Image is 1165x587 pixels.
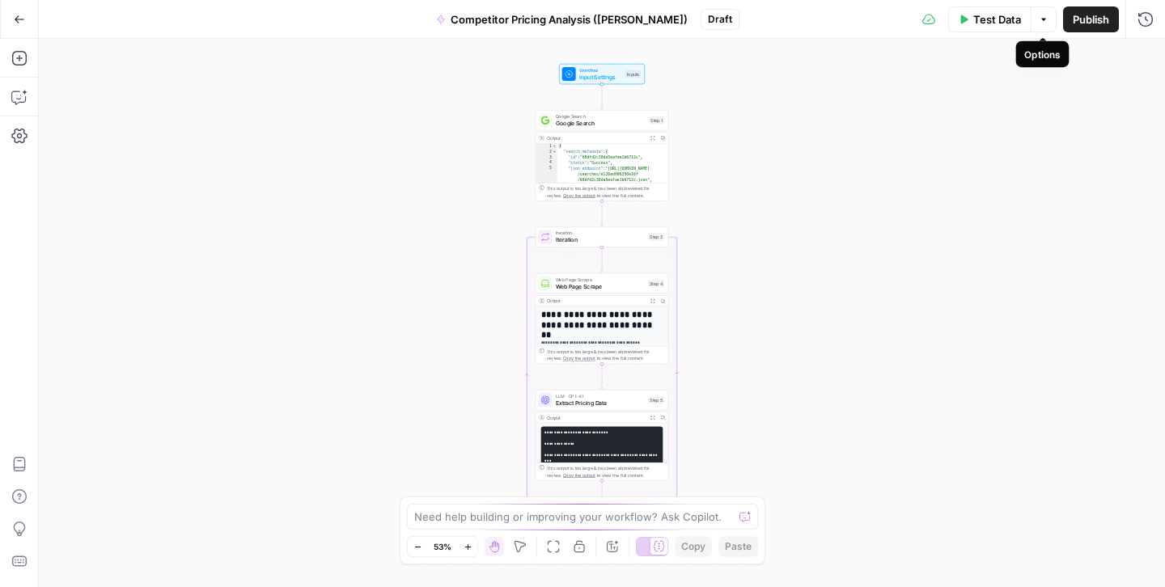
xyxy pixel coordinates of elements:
[649,116,664,125] div: Step 1
[625,70,642,78] div: Inputs
[556,282,645,291] span: Web Page Scrape
[648,396,664,404] div: Step 5
[547,134,645,141] div: Output
[536,154,557,160] div: 3
[973,11,1021,27] span: Test Data
[556,236,645,245] span: Iteration
[725,539,752,554] span: Paste
[556,230,645,236] span: Iteration
[1073,11,1109,27] span: Publish
[563,192,595,197] span: Copy the output
[556,113,646,120] span: Google Search
[681,539,705,554] span: Copy
[547,414,645,420] div: Output
[556,119,646,128] span: Google Search
[1025,47,1061,61] div: Options
[600,364,603,389] g: Edge from step_4 to step_5
[536,64,668,84] div: WorkflowInput SettingsInputs
[547,465,664,479] div: This output is too large & has been abbreviated for review. to view the full content.
[675,536,712,557] button: Copy
[536,226,668,247] div: LoopIterationIterationStep 2
[426,6,697,32] button: Competitor Pricing Analysis ([PERSON_NAME])
[536,143,557,149] div: 1
[579,73,622,82] span: Input Settings
[552,149,557,154] span: Toggle code folding, rows 2 through 12
[552,143,557,149] span: Toggle code folding, rows 1 through 174
[718,536,758,557] button: Paste
[648,233,664,241] div: Step 2
[600,247,603,272] g: Edge from step_2 to step_4
[536,149,557,154] div: 2
[579,67,622,74] span: Workflow
[536,166,557,183] div: 5
[563,472,595,477] span: Copy the output
[547,298,645,304] div: Output
[556,393,645,399] span: LLM · GPT-4.1
[600,84,603,109] g: Edge from start to step_1
[536,110,668,201] div: Google SearchGoogle SearchStep 1Output{ "search_metadata":{ "id":"68dfd2c38da5eafae1b6712c", "sta...
[1063,6,1119,32] button: Publish
[563,356,595,361] span: Copy the output
[547,348,664,361] div: This output is too large & has been abbreviated for review. to view the full content.
[556,276,645,282] span: Web Page Scrape
[556,399,645,408] span: Extract Pricing Data
[708,12,732,27] span: Draft
[600,201,603,226] g: Edge from step_1 to step_2
[434,540,451,553] span: 53%
[547,185,664,199] div: This output is too large & has been abbreviated for review. to view the full content.
[536,160,557,166] div: 4
[451,11,688,27] span: Competitor Pricing Analysis ([PERSON_NAME])
[648,280,665,288] div: Step 4
[948,6,1031,32] button: Test Data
